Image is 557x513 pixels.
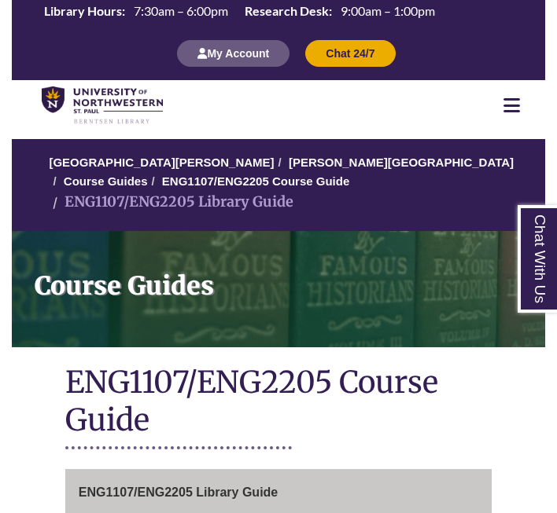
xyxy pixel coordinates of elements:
[38,2,441,22] table: Hours Today
[38,2,127,20] th: Library Hours:
[79,486,278,499] span: ENG1107/ENG2205 Library Guide
[24,231,545,327] h1: Course Guides
[305,46,395,60] a: Chat 24/7
[305,40,395,67] button: Chat 24/7
[177,40,290,67] button: My Account
[42,86,163,125] img: UNWSP Library Logo
[49,191,293,214] li: ENG1107/ENG2205 Library Guide
[65,363,492,442] h1: ENG1107/ENG2205 Course Guide
[134,3,228,18] span: 7:30am – 6:00pm
[341,3,435,18] span: 9:00am – 1:00pm
[289,156,514,169] a: [PERSON_NAME][GEOGRAPHIC_DATA]
[162,174,349,188] a: ENG1107/ENG2205 Course Guide
[64,174,148,188] a: Course Guides
[49,156,274,169] a: [GEOGRAPHIC_DATA][PERSON_NAME]
[177,46,290,60] a: My Account
[38,2,441,24] a: Hours Today
[12,231,545,347] a: Course Guides
[238,2,334,20] th: Research Desk:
